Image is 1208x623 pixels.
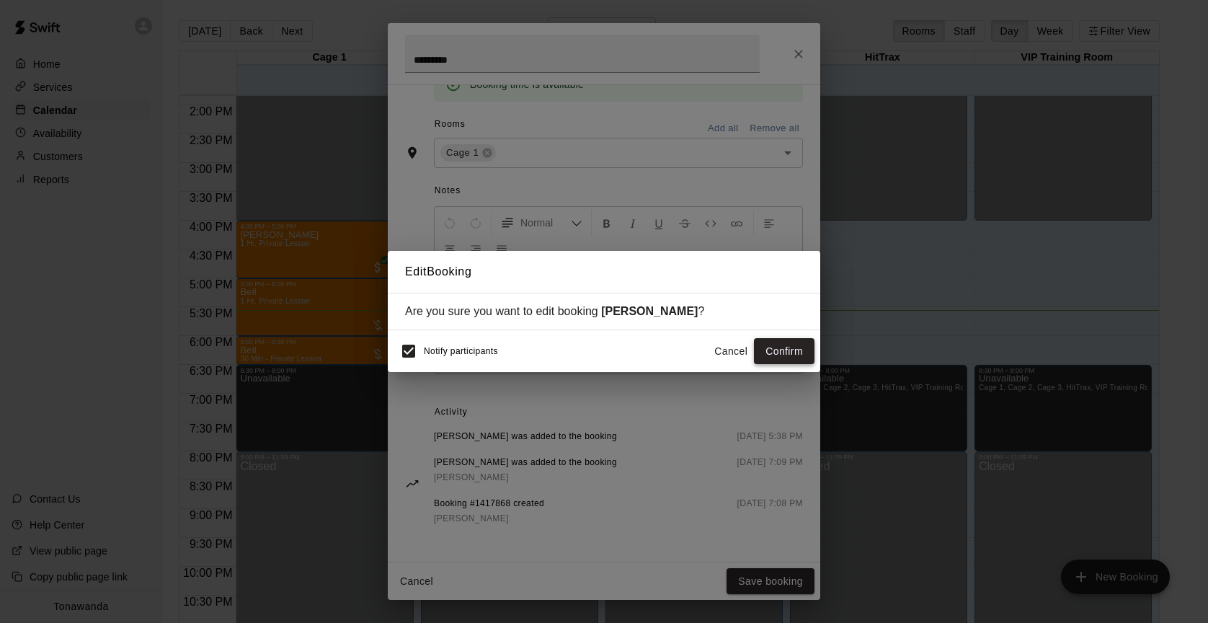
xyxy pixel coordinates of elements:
[388,251,820,293] h2: Edit Booking
[708,338,754,365] button: Cancel
[754,338,814,365] button: Confirm
[424,346,498,356] span: Notify participants
[601,305,698,317] strong: [PERSON_NAME]
[405,305,803,318] div: Are you sure you want to edit booking ?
